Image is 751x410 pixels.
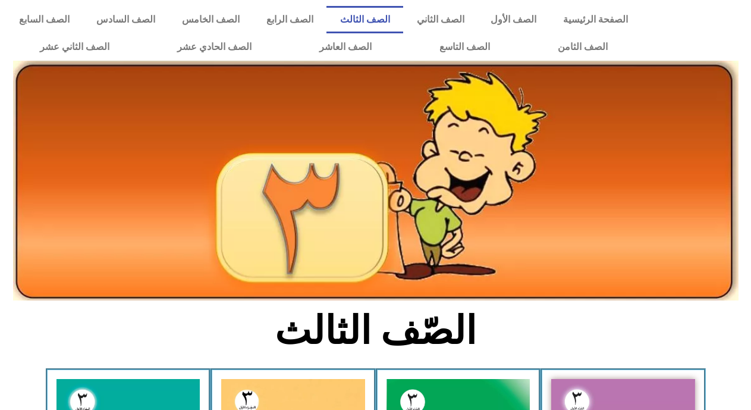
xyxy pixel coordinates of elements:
a: الصف الرابع [253,6,327,33]
a: الصف التاسع [406,33,524,61]
a: الصف الخامس [169,6,253,33]
h2: الصّف الثالث [179,308,572,354]
a: الصف السادس [83,6,169,33]
a: الصفحة الرئيسية [550,6,642,33]
a: الصف الثالث [326,6,403,33]
a: الصف الثاني عشر [6,33,143,61]
a: الصف الثاني [403,6,477,33]
a: الصف العاشر [285,33,406,61]
a: الصف الأول [477,6,550,33]
a: الصف الثامن [524,33,642,61]
a: الصف الحادي عشر [143,33,285,61]
a: الصف السابع [6,6,83,33]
